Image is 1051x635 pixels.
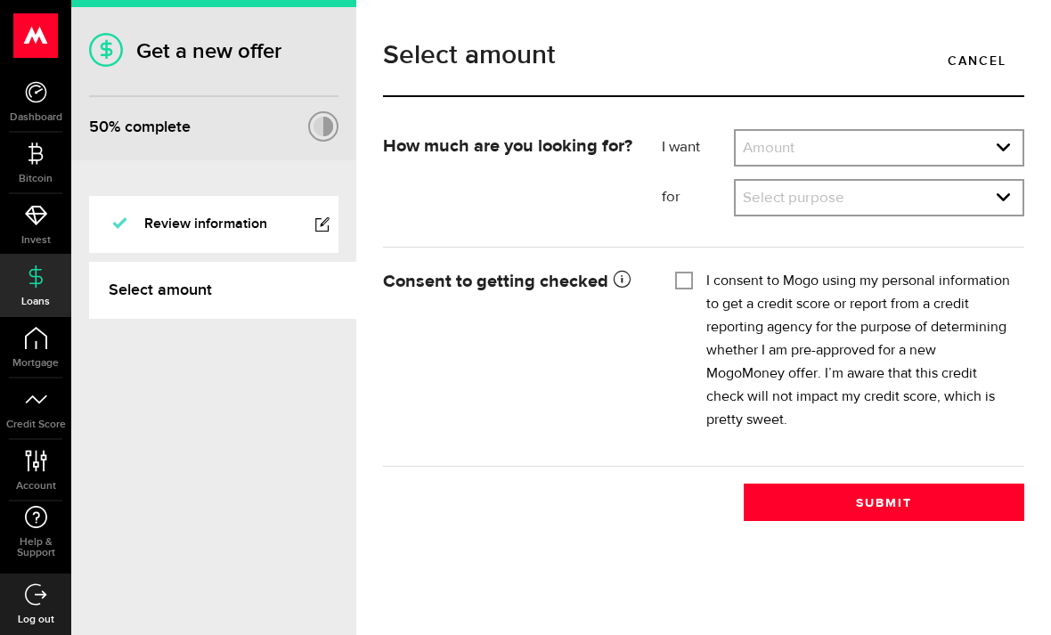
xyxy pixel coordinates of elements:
label: for [662,187,735,208]
strong: How much are you looking for? [383,137,632,155]
span: 50 [89,118,109,136]
a: Review information [89,196,338,253]
button: Submit [744,484,1024,521]
input: I consent to Mogo using my personal information to get a credit score or report from a credit rep... [675,270,693,288]
strong: Consent to getting checked [383,273,631,290]
div: % complete [89,111,191,143]
h1: Select amount [383,42,1024,69]
button: Open LiveChat chat widget [14,7,68,61]
h1: Get a new offer [89,38,338,64]
a: Select amount [89,262,356,319]
label: I consent to Mogo using my personal information to get a credit score or report from a credit rep... [706,270,1011,432]
a: Cancel [930,42,1024,79]
label: I want [662,137,735,159]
